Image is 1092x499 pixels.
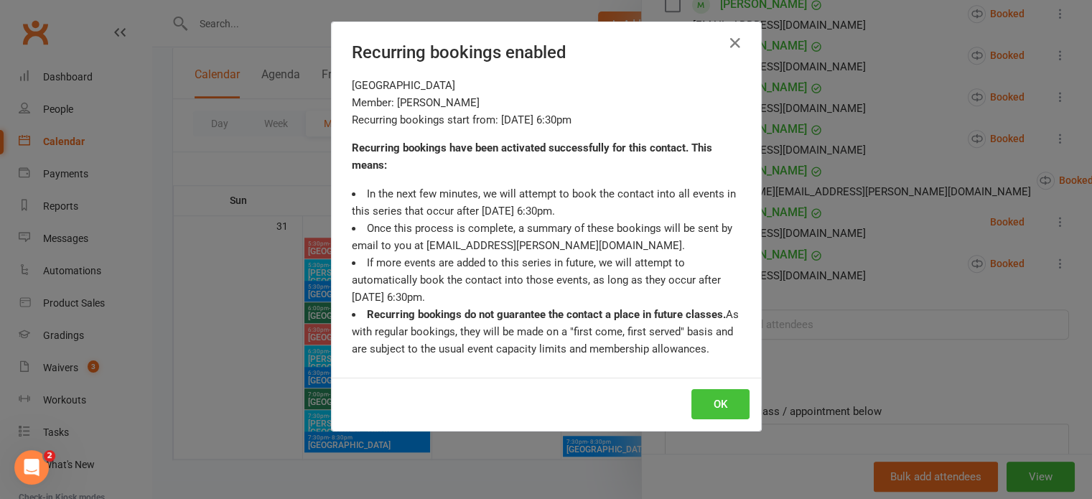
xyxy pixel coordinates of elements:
[352,42,741,62] h4: Recurring bookings enabled
[352,306,741,358] li: As with regular bookings, they will be made on a "first come, first served" basis and are subject...
[352,77,741,94] div: [GEOGRAPHIC_DATA]
[352,111,741,129] div: Recurring bookings start from: [DATE] 6:30pm
[691,389,750,419] button: OK
[724,32,747,55] button: Close
[44,450,55,462] span: 2
[367,308,726,321] strong: Recurring bookings do not guarantee the contact a place in future classes.
[352,94,741,111] div: Member: [PERSON_NAME]
[352,254,741,306] li: If more events are added to this series in future, we will attempt to automatically book the cont...
[352,141,712,172] strong: Recurring bookings have been activated successfully for this contact. This means:
[352,185,741,220] li: In the next few minutes, we will attempt to book the contact into all events in this series that ...
[14,450,49,485] iframe: Intercom live chat
[352,220,741,254] li: Once this process is complete, a summary of these bookings will be sent by email to you at [EMAIL...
